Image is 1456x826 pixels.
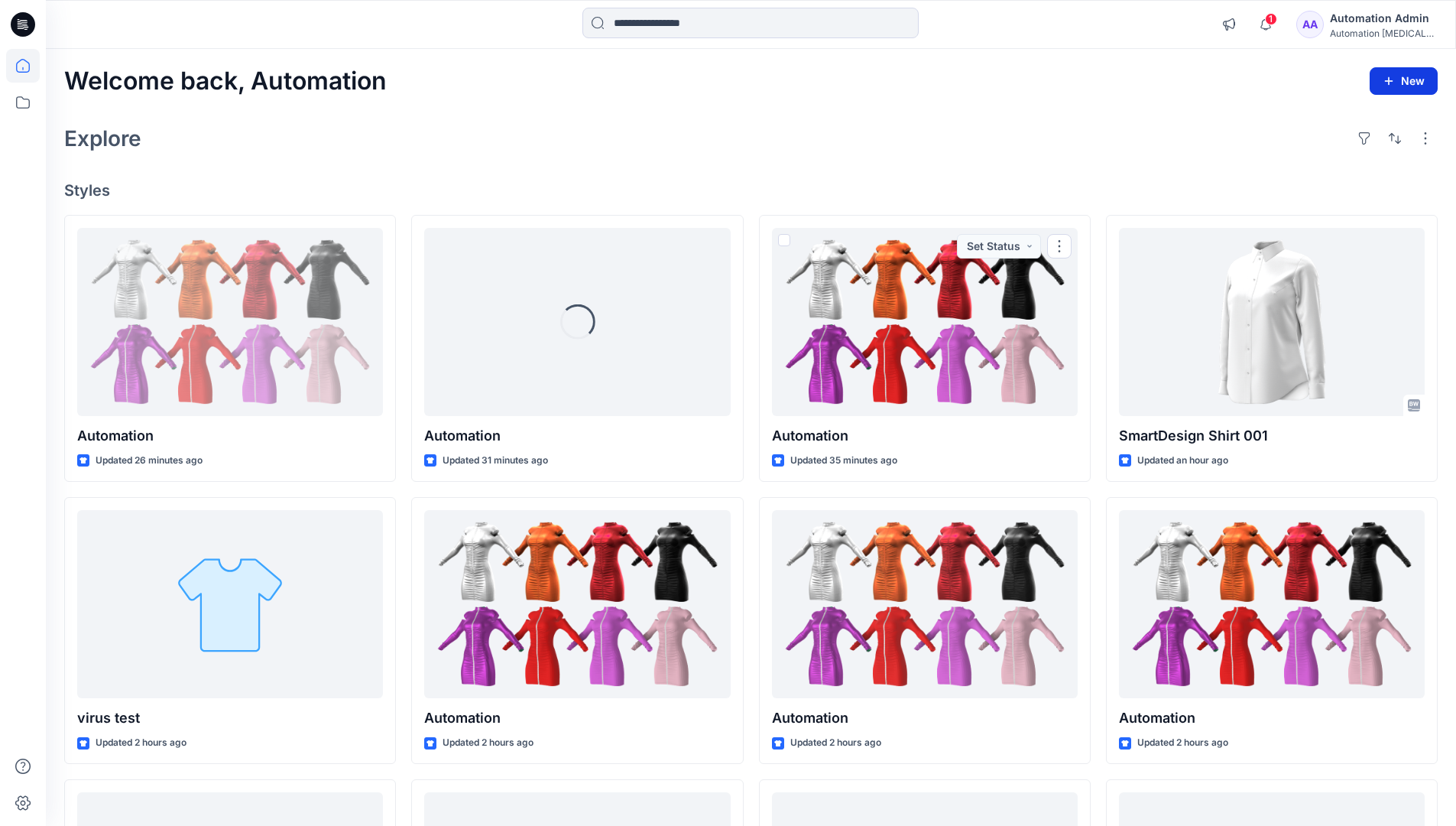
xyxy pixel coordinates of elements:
p: Updated 2 hours ago [1137,735,1228,751]
p: Updated 2 hours ago [443,735,533,751]
div: Automation Admin [1330,9,1437,28]
p: Updated 31 minutes ago [443,453,548,469]
p: virus test [77,707,383,729]
h4: Styles [64,181,1438,200]
p: Updated 2 hours ago [96,735,186,751]
a: virus test [77,510,383,699]
a: Automation [77,228,383,417]
p: SmartDesign Shirt 001 [1119,425,1425,447]
a: Automation [772,510,1078,699]
a: Automation [424,510,730,699]
h2: Explore [64,126,141,151]
h2: Welcome back, Automation [64,67,387,96]
a: Automation [1119,510,1425,699]
p: Automation [77,425,383,447]
p: Updated 26 minutes ago [96,453,203,469]
p: Automation [772,425,1078,447]
p: Automation [1119,707,1425,729]
p: Updated 2 hours ago [790,735,881,751]
p: Automation [424,707,730,729]
div: AA [1296,11,1324,38]
p: Automation [772,707,1078,729]
p: Automation [424,425,730,447]
p: Updated an hour ago [1137,453,1228,469]
p: Updated 35 minutes ago [790,453,897,469]
a: Automation [772,228,1078,417]
div: Automation [MEDICAL_DATA]... [1330,28,1437,39]
a: SmartDesign Shirt 001 [1119,228,1425,417]
span: 1 [1265,13,1277,25]
button: New [1370,67,1438,95]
